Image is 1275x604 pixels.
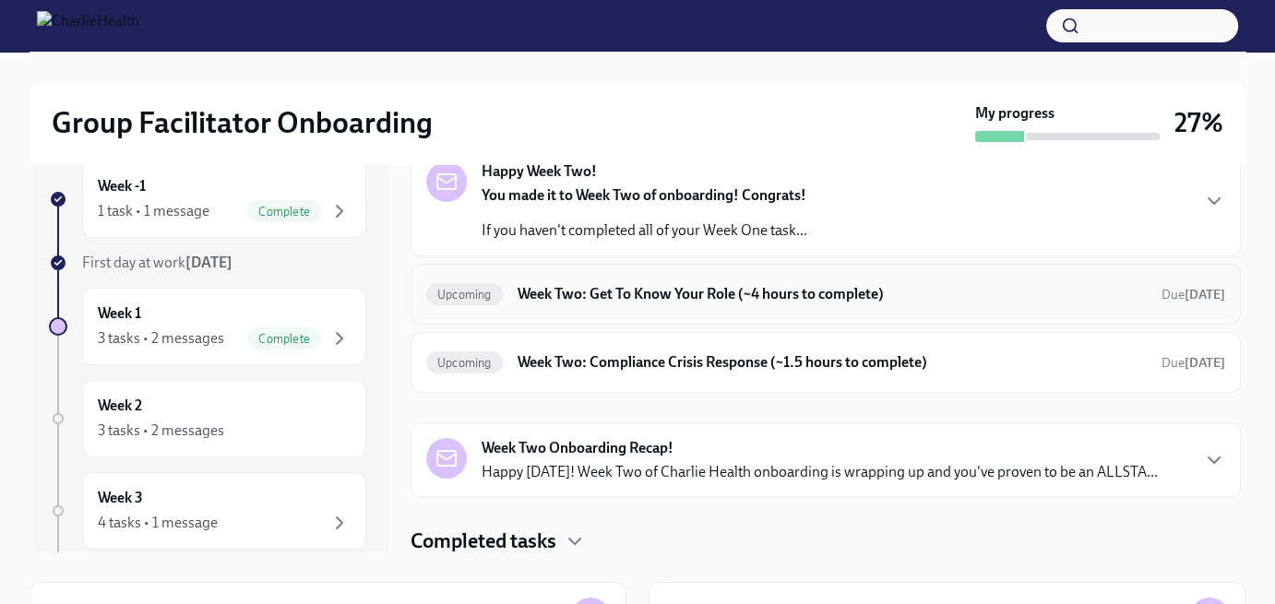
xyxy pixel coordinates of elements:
[975,103,1055,124] strong: My progress
[247,332,321,346] span: Complete
[98,176,146,196] h6: Week -1
[426,348,1225,377] a: UpcomingWeek Two: Compliance Crisis Response (~1.5 hours to complete)Due[DATE]
[98,201,209,221] div: 1 task • 1 message
[98,396,142,416] h6: Week 2
[1162,355,1225,371] span: Due
[482,438,673,458] strong: Week Two Onboarding Recap!
[98,328,224,349] div: 3 tasks • 2 messages
[1162,286,1225,303] span: August 25th, 2025 10:00
[1162,354,1225,372] span: August 25th, 2025 10:00
[49,472,366,550] a: Week 34 tasks • 1 message
[49,160,366,238] a: Week -11 task • 1 messageComplete
[52,104,433,141] h2: Group Facilitator Onboarding
[1185,355,1225,371] strong: [DATE]
[98,420,224,441] div: 3 tasks • 2 messages
[518,284,1147,304] h6: Week Two: Get To Know Your Role (~4 hours to complete)
[49,288,366,365] a: Week 13 tasks • 2 messagesComplete
[1162,287,1225,302] span: Due
[411,527,556,555] h4: Completed tasks
[411,527,1241,555] div: Completed tasks
[482,220,807,241] p: If you haven't completed all of your Week One task...
[247,205,321,219] span: Complete
[482,186,806,204] strong: You made it to Week Two of onboarding! Congrats!
[482,462,1158,482] p: Happy [DATE]! Week Two of Charlie Health onboarding is wrapping up and you've proven to be an ALL...
[426,356,503,370] span: Upcoming
[82,254,232,271] span: First day at work
[98,488,143,508] h6: Week 3
[1174,106,1223,139] h3: 27%
[98,513,218,533] div: 4 tasks • 1 message
[49,380,366,457] a: Week 23 tasks • 2 messages
[37,11,139,41] img: CharlieHealth
[98,303,141,324] h6: Week 1
[1185,287,1225,302] strong: [DATE]
[482,161,597,182] strong: Happy Week Two!
[185,254,232,271] strong: [DATE]
[518,352,1147,373] h6: Week Two: Compliance Crisis Response (~1.5 hours to complete)
[49,253,366,273] a: First day at work[DATE]
[426,279,1225,309] a: UpcomingWeek Two: Get To Know Your Role (~4 hours to complete)Due[DATE]
[426,288,503,302] span: Upcoming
